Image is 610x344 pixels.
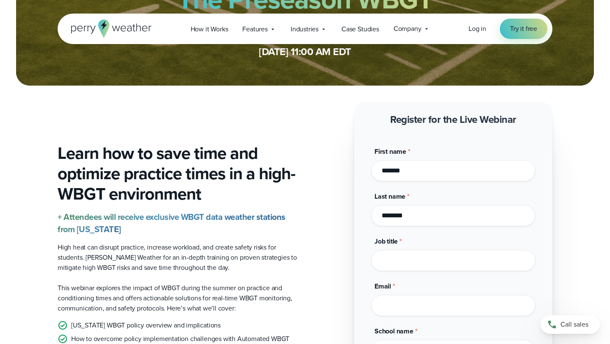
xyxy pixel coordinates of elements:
[242,24,268,34] span: Features
[191,24,228,34] span: How it Works
[469,24,486,34] a: Log in
[183,20,236,38] a: How it Works
[510,24,537,34] span: Try it free
[560,319,588,330] span: Call sales
[374,281,391,291] span: Email
[58,143,298,204] h3: Learn how to save time and optimize practice times in a high-WBGT environment
[374,236,398,246] span: Job title
[374,147,406,156] span: First name
[259,44,351,59] strong: [DATE] 11:00 AM EDT
[58,242,298,273] p: High heat can disrupt practice, increase workload, and create safety risks for students. [PERSON_...
[341,24,379,34] span: Case Studies
[390,112,516,127] strong: Register for the Live Webinar
[541,315,600,334] a: Call sales
[334,20,386,38] a: Case Studies
[58,283,298,313] p: This webinar explores the impact of WBGT during the summer on practice and conditioning times and...
[374,191,405,201] span: Last name
[469,24,486,33] span: Log in
[500,19,547,39] a: Try it free
[291,24,319,34] span: Industries
[58,211,286,236] strong: + Attendees will receive exclusive WBGT data weather stations from [US_STATE]
[394,24,421,34] span: Company
[374,326,413,336] span: School name
[71,320,221,330] p: [US_STATE] WBGT policy overview and implications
